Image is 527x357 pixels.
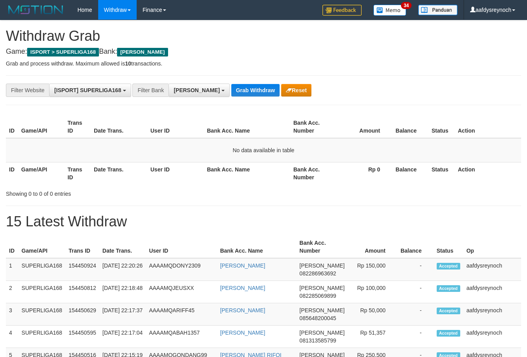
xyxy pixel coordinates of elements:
[428,162,455,184] th: Status
[463,303,521,326] td: aafdysreynoch
[397,281,434,303] td: -
[348,258,397,281] td: Rp 150,000
[296,236,348,258] th: Bank Acc. Number
[99,303,146,326] td: [DATE] 22:17:37
[49,84,131,97] button: [ISPORT] SUPERLIGA168
[463,258,521,281] td: aafdysreynoch
[6,214,521,229] h1: 15 Latest Withdraw
[300,293,336,299] span: Copy 082285069899 to clipboard
[373,5,406,16] img: Button%20Memo.svg
[6,281,18,303] td: 2
[6,4,66,16] img: MOTION_logo.png
[66,303,99,326] td: 154450629
[99,326,146,348] td: [DATE] 22:17:04
[463,281,521,303] td: aafdysreynoch
[397,258,434,281] td: -
[204,162,290,184] th: Bank Acc. Name
[18,258,66,281] td: SUPERLIGA168
[455,162,521,184] th: Action
[337,162,392,184] th: Rp 0
[397,303,434,326] td: -
[6,303,18,326] td: 3
[132,84,168,97] div: Filter Bank
[6,187,214,198] div: Showing 0 to 0 of 0 entries
[18,236,66,258] th: Game/API
[147,116,204,138] th: User ID
[300,330,345,336] span: [PERSON_NAME]
[6,60,521,67] p: Grab and process withdraw. Maximum allowed is transactions.
[66,281,99,303] td: 154450812
[300,337,336,344] span: Copy 081313585799 to clipboard
[6,162,18,184] th: ID
[99,281,146,303] td: [DATE] 22:18:48
[401,2,412,9] span: 34
[99,258,146,281] td: [DATE] 22:20:26
[231,84,280,97] button: Grab Withdraw
[281,84,311,97] button: Reset
[64,162,91,184] th: Trans ID
[174,87,220,93] span: [PERSON_NAME]
[348,326,397,348] td: Rp 51,357
[463,326,521,348] td: aafdysreynoch
[220,285,265,291] a: [PERSON_NAME]
[54,87,121,93] span: [ISPORT] SUPERLIGA168
[392,162,428,184] th: Balance
[397,236,434,258] th: Balance
[146,281,217,303] td: AAAAMQJEUSXX
[117,48,168,56] span: [PERSON_NAME]
[217,236,296,258] th: Bank Acc. Name
[64,116,91,138] th: Trans ID
[146,303,217,326] td: AAAAMQARIFF45
[146,236,217,258] th: User ID
[397,326,434,348] td: -
[146,258,217,281] td: AAAAMQDONY2309
[348,281,397,303] td: Rp 100,000
[18,303,66,326] td: SUPERLIGA168
[300,315,336,321] span: Copy 085648200045 to clipboard
[428,116,455,138] th: Status
[168,84,229,97] button: [PERSON_NAME]
[290,162,337,184] th: Bank Acc. Number
[99,236,146,258] th: Date Trans.
[6,236,18,258] th: ID
[6,138,521,162] td: No data available in table
[147,162,204,184] th: User ID
[348,236,397,258] th: Amount
[18,281,66,303] td: SUPERLIGA168
[434,236,463,258] th: Status
[66,236,99,258] th: Trans ID
[18,116,64,138] th: Game/API
[418,5,457,15] img: panduan.png
[463,236,521,258] th: Op
[18,162,64,184] th: Game/API
[91,116,147,138] th: Date Trans.
[220,262,265,269] a: [PERSON_NAME]
[125,60,131,67] strong: 10
[437,285,460,292] span: Accepted
[220,330,265,336] a: [PERSON_NAME]
[290,116,337,138] th: Bank Acc. Number
[18,326,66,348] td: SUPERLIGA168
[437,330,460,337] span: Accepted
[437,263,460,270] span: Accepted
[455,116,521,138] th: Action
[91,162,147,184] th: Date Trans.
[337,116,392,138] th: Amount
[392,116,428,138] th: Balance
[66,258,99,281] td: 154450924
[6,48,521,56] h4: Game: Bank:
[146,326,217,348] td: AAAAMQABAH1357
[66,326,99,348] td: 154450595
[300,270,336,277] span: Copy 082286963692 to clipboard
[6,116,18,138] th: ID
[437,308,460,314] span: Accepted
[300,262,345,269] span: [PERSON_NAME]
[300,307,345,313] span: [PERSON_NAME]
[27,48,99,56] span: ISPORT > SUPERLIGA168
[220,307,265,313] a: [PERSON_NAME]
[6,84,49,97] div: Filter Website
[300,285,345,291] span: [PERSON_NAME]
[322,5,362,16] img: Feedback.jpg
[348,303,397,326] td: Rp 50,000
[6,258,18,281] td: 1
